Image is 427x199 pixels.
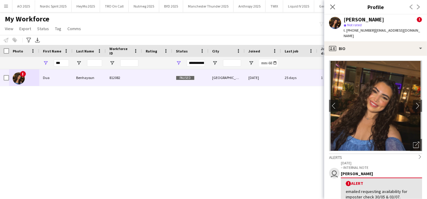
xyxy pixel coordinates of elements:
div: [PERSON_NAME] [344,17,384,22]
input: First Name Filter Input [54,59,69,67]
input: Workforce ID Filter Input [120,59,138,67]
div: [GEOGRAPHIC_DATA] [209,69,245,86]
input: Last Name Filter Input [87,59,102,67]
button: TWIX [266,0,283,12]
span: Paused [176,76,195,80]
app-action-btn: Export XLSX [34,36,41,44]
span: Tag [55,26,61,31]
span: Comms [67,26,81,31]
a: View [2,25,16,33]
span: Jobs (last 90 days) [321,46,346,55]
a: Tag [53,25,64,33]
p: – INTERNAL NOTE [341,165,422,170]
div: [PERSON_NAME] [341,171,422,176]
span: My Workforce [5,14,49,24]
button: HeyMo 2025 [72,0,100,12]
span: Joined [248,49,260,53]
h3: Profile [324,3,427,11]
span: City [212,49,219,53]
input: City Filter Input [223,59,241,67]
div: 1 [317,69,357,86]
div: Alerts [329,153,422,160]
span: Status [37,26,49,31]
button: Nutmeg 2025 [129,0,159,12]
div: Open photos pop-in [410,139,422,151]
a: Export [17,25,34,33]
span: Export [19,26,31,31]
span: t. [PHONE_NUMBER] [344,28,375,33]
span: Photo [13,49,23,53]
div: Bio [324,41,427,56]
button: Liquid IV 2025 [283,0,314,12]
div: 812082 [106,69,142,86]
button: Open Filter Menu [248,60,254,66]
div: Dua [39,69,73,86]
span: Status [176,49,188,53]
button: Manchester Thunder 2025 [183,0,234,12]
button: Open Filter Menu [109,60,115,66]
span: Last Name [76,49,94,53]
button: Genesis 2025 [314,0,344,12]
p: [DATE] [341,161,422,165]
span: First Name [43,49,61,53]
app-action-btn: Advanced filters [25,36,32,44]
span: ! [417,17,422,22]
button: Open Filter Menu [212,60,218,66]
img: Dua Benhayoun [13,72,25,84]
button: Open Filter Menu [43,60,48,66]
button: AO 2025 [12,0,35,12]
span: | [EMAIL_ADDRESS][DOMAIN_NAME] [344,28,420,38]
img: Crew avatar or photo [329,61,422,151]
button: Nordic Spirit 2025 [35,0,72,12]
span: ! [20,71,26,77]
a: Status [35,25,51,33]
a: Comms [65,25,83,33]
div: 25 days [281,69,317,86]
button: TRO On Call [100,0,129,12]
button: Open Filter Menu [176,60,181,66]
div: Alert [346,181,417,186]
span: Last job [285,49,298,53]
span: Workforce ID [109,46,131,55]
div: [DATE] [245,69,281,86]
button: Open Filter Menu [76,60,82,66]
div: Benhayoun [73,69,106,86]
button: BYD 2025 [159,0,183,12]
span: Not rated [347,23,362,27]
input: Joined Filter Input [259,59,277,67]
span: Rating [146,49,157,53]
span: ! [346,181,351,186]
button: Anthropy 2025 [234,0,266,12]
span: View [5,26,13,31]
